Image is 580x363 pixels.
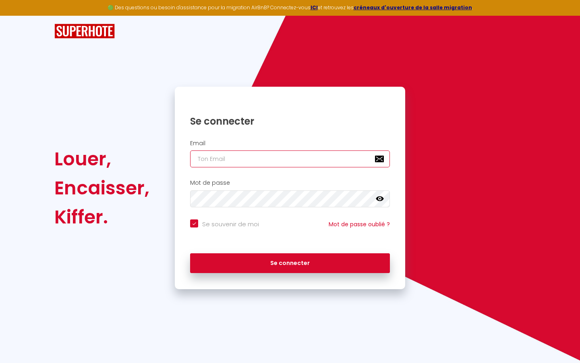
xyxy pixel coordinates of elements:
[190,253,390,273] button: Se connecter
[54,24,115,39] img: SuperHote logo
[54,202,149,232] div: Kiffer.
[6,3,31,27] button: Ouvrir le widget de chat LiveChat
[311,4,318,11] a: ICI
[190,179,390,186] h2: Mot de passe
[190,150,390,167] input: Ton Email
[54,144,149,173] div: Louer,
[329,220,390,228] a: Mot de passe oublié ?
[190,115,390,127] h1: Se connecter
[54,173,149,202] div: Encaisser,
[354,4,472,11] a: créneaux d'ouverture de la salle migration
[190,140,390,147] h2: Email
